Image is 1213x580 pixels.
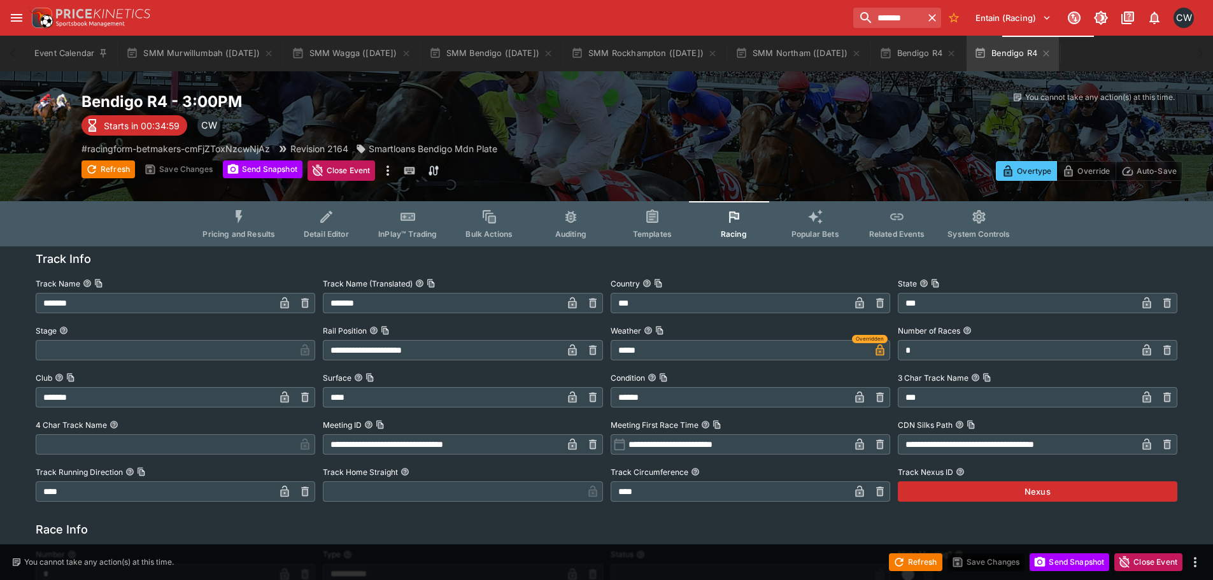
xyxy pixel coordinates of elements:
button: SMM Northam ([DATE]) [728,36,869,71]
span: Templates [633,229,672,239]
button: ClubCopy To Clipboard [55,373,64,382]
button: 3 Char Track NameCopy To Clipboard [971,373,980,382]
span: Pricing and Results [202,229,275,239]
button: Rail PositionCopy To Clipboard [369,326,378,335]
p: Track Circumference [611,467,688,477]
button: SMM Murwillumbah ([DATE]) [118,36,281,71]
h2: Copy To Clipboard [82,92,632,111]
button: Close Event [1114,553,1182,571]
button: Overtype [996,161,1057,181]
p: Meeting First Race Time [611,420,699,430]
p: 4 Char Track Name [36,420,107,430]
button: Refresh [82,160,135,178]
span: Detail Editor [304,229,349,239]
p: State [898,278,917,289]
h5: Track Info [36,251,91,266]
button: Clint Wallis [1170,4,1198,32]
p: Starts in 00:34:59 [104,119,180,132]
button: Track Circumference [691,467,700,476]
p: Override [1077,164,1110,178]
button: WeatherCopy To Clipboard [644,326,653,335]
button: 4 Char Track Name [110,420,118,429]
button: Copy To Clipboard [655,326,664,335]
p: Overtype [1017,164,1051,178]
p: Stage [36,325,57,336]
span: InPlay™ Trading [378,229,437,239]
button: Copy To Clipboard [931,279,940,288]
span: Racing [721,229,747,239]
p: Track Name (Translated) [323,278,413,289]
button: Copy To Clipboard [659,373,668,382]
button: Toggle light/dark mode [1089,6,1112,29]
p: You cannot take any action(s) at this time. [1025,92,1175,103]
button: Meeting First Race TimeCopy To Clipboard [701,420,710,429]
p: Auto-Save [1137,164,1177,178]
p: CDN Silks Path [898,420,953,430]
button: Track Nexus ID [956,467,965,476]
img: horse_racing.png [31,92,71,132]
button: Copy To Clipboard [713,420,721,429]
button: StateCopy To Clipboard [919,279,928,288]
button: Number of Races [963,326,972,335]
button: Event Calendar [27,36,116,71]
p: Track Nexus ID [898,467,953,477]
button: open drawer [5,6,28,29]
button: Documentation [1116,6,1139,29]
p: Country [611,278,640,289]
div: Start From [996,161,1182,181]
button: Bendigo R4 [872,36,964,71]
button: SMM Rockhampton ([DATE]) [564,36,725,71]
button: Copy To Clipboard [427,279,436,288]
button: SMM Bendigo ([DATE]) [422,36,561,71]
p: Rail Position [323,325,367,336]
p: Number of Races [898,325,960,336]
p: Track Running Direction [36,467,123,477]
button: No Bookmarks [944,8,964,28]
button: Copy To Clipboard [66,373,75,382]
h5: Race Info [36,522,88,537]
button: Select Tenant [968,8,1059,28]
span: Popular Bets [791,229,839,239]
button: Send Snapshot [1030,553,1109,571]
p: Smartloans Bendigo Mdn Plate [369,142,497,155]
p: Track Name [36,278,80,289]
button: Notifications [1143,6,1166,29]
button: Copy To Clipboard [376,420,385,429]
button: Override [1056,161,1116,181]
button: Copy To Clipboard [967,420,975,429]
button: Track Running DirectionCopy To Clipboard [125,467,134,476]
button: Track NameCopy To Clipboard [83,279,92,288]
button: SurfaceCopy To Clipboard [354,373,363,382]
button: Copy To Clipboard [381,326,390,335]
button: more [380,160,395,181]
span: Bulk Actions [465,229,513,239]
button: more [1188,555,1203,570]
img: Sportsbook Management [56,21,125,27]
button: Meeting IDCopy To Clipboard [364,420,373,429]
button: SMM Wagga ([DATE]) [284,36,418,71]
div: Smartloans Bendigo Mdn Plate [356,142,497,155]
button: Connected to PK [1063,6,1086,29]
img: PriceKinetics Logo [28,5,53,31]
div: Event type filters [192,201,1020,246]
button: Track Home Straight [401,467,409,476]
div: Clint Wallis [197,114,220,137]
p: Condition [611,372,645,383]
p: Surface [323,372,351,383]
button: Close Event [308,160,376,181]
p: Track Home Straight [323,467,398,477]
button: Bendigo R4 [967,36,1059,71]
button: Copy To Clipboard [137,467,146,476]
span: Overridden [856,335,884,343]
div: Clint Wallis [1174,8,1194,28]
img: PriceKinetics [56,9,150,18]
button: Refresh [889,553,942,571]
button: Nexus [898,481,1177,502]
p: Weather [611,325,641,336]
button: ConditionCopy To Clipboard [648,373,656,382]
input: search [853,8,923,28]
span: Auditing [555,229,586,239]
p: You cannot take any action(s) at this time. [24,556,174,568]
p: Copy To Clipboard [82,142,270,155]
button: Copy To Clipboard [94,279,103,288]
